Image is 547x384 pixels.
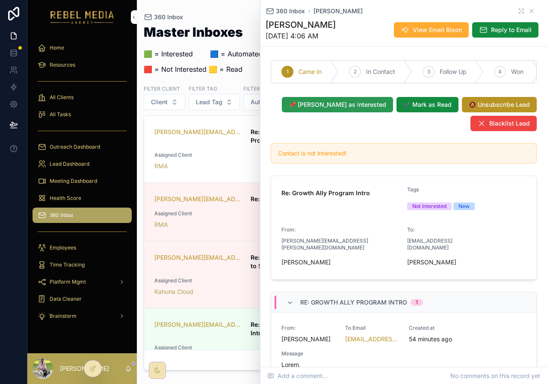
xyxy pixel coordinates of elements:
span: [PERSON_NAME] [281,258,400,267]
h5: Contact is not Interested! [278,150,529,156]
span: Re: Growth Ally Program Intro [300,298,407,307]
span: To Email [345,325,399,331]
span: Blacklist Lead [489,119,530,128]
a: [PERSON_NAME][EMAIL_ADDRESS][DOMAIN_NAME]Re: Growth partnershipHi [PERSON_NAME], Curious - doAssi... [144,183,540,241]
a: Health Score [33,191,132,206]
span: Data Cleaner [50,296,82,302]
p: 🟥 = Not Interested 🟨 = Read [144,64,283,74]
h1: Master Inboxes [144,26,283,38]
a: [PERSON_NAME] [313,7,363,15]
span: Lead Dashboard [50,161,89,167]
div: Not Interested [412,202,446,210]
span: Brainstorm [50,313,77,320]
span: Add a comment... [267,372,328,380]
span: Reply to Email [491,26,532,34]
span: Assigned Client [154,210,433,217]
span: Follow Up [440,67,467,76]
span: From: [281,325,335,331]
button: 📌 [PERSON_NAME] as interested [282,97,393,112]
h1: [PERSON_NAME] [266,19,336,31]
button: Reply to Email [472,22,538,38]
span: Platform Mgmt [50,278,86,285]
span: 1 [287,68,289,75]
a: 360 Inbox [144,13,183,21]
a: [PERSON_NAME][EMAIL_ADDRESS][PERSON_NAME][DOMAIN_NAME] [154,253,240,262]
label: Filter Automated [243,85,295,92]
span: ✔️ Mark as Read [403,100,452,109]
span: 360 Inbox [50,212,74,219]
a: [PERSON_NAME][EMAIL_ADDRESS][PERSON_NAME][DOMAIN_NAME] [154,128,240,136]
span: Assigned Client [154,152,433,158]
a: Resources [33,57,132,73]
button: Select Button [189,94,240,110]
a: Time Tracking [33,257,132,273]
label: Filter Client [144,85,180,92]
span: 3 [427,68,430,75]
span: Automated Reply [251,98,300,106]
span: To: [407,226,415,233]
a: Brainstorm [33,308,132,324]
button: 🔕 Unsubscribe Lead [462,97,537,112]
a: Platform Mgmt [33,274,132,290]
span: Tags [407,186,419,193]
span: All Tasks [50,111,71,118]
span: Came In [299,67,322,76]
span: Assigned Client [154,277,433,284]
a: Home [33,40,132,56]
strong: Re: Quick Intro [PERSON_NAME] [251,321,316,337]
span: [DATE] 4:06 AM [266,31,336,41]
span: Home [50,44,64,51]
span: View Email Bison [413,26,462,34]
button: Blacklist Lead [470,116,537,131]
p: 54 minutes ago [409,335,452,343]
a: [PERSON_NAME][EMAIL_ADDRESS][DOMAIN_NAME]Re: Quick Intro [PERSON_NAME]Hi [PERSON_NAME], Yes, I wo... [144,308,540,375]
span: Kahuna Cloud [154,287,193,296]
span: All Clients [50,94,74,101]
span: Employees [50,244,76,251]
span: Message [281,350,526,357]
span: From: [281,226,296,233]
span: 360 Inbox [154,13,183,21]
span: Health Score [50,195,81,202]
strong: Re: Growth partnership [251,195,319,202]
a: Outreach Dashboard [33,139,132,155]
span: 360 Inbox [276,7,305,15]
span: Resources [50,62,75,68]
a: [EMAIL_ADDRESS][DOMAIN_NAME] [345,335,399,343]
a: 360 Inbox [266,7,305,15]
p: 🟩 = Interested ‎ ‎ ‎ ‎ ‎ ‎‎ ‎ 🟦 = Automated Reply [144,49,283,59]
a: [PERSON_NAME][EMAIL_ADDRESS][DOMAIN_NAME] [154,195,240,203]
img: App logo [50,10,114,24]
span: [EMAIL_ADDRESS][DOMAIN_NAME] [407,237,463,251]
button: Select Button [243,94,317,110]
span: In Contact [366,67,395,76]
span: Lead Tag [196,98,222,106]
button: Select Button [144,94,185,110]
label: Filter Tag [189,85,217,92]
strong: Re: Growth Ally Program Intro [251,128,298,144]
span: Meeting Dashboard [50,178,97,185]
span: Assigned Client [154,344,433,351]
span: 🔕 Unsubscribe Lead [469,100,530,109]
span: 📌 [PERSON_NAME] as interested [289,100,386,109]
a: Meeting Dashboard [33,173,132,189]
p: [PERSON_NAME] [60,364,109,373]
span: Won [511,67,523,76]
a: [PERSON_NAME][EMAIL_ADDRESS][PERSON_NAME][DOMAIN_NAME]Re: From Sheets to SalesforceHi [PERSON_NAM... [144,241,540,308]
a: 360 Inbox [33,208,132,223]
a: All Tasks [33,107,132,122]
a: All Clients [33,90,132,105]
span: Outreach Dashboard [50,144,100,150]
span: [PERSON_NAME] [407,258,463,267]
a: [PERSON_NAME][EMAIL_ADDRESS][DOMAIN_NAME] [154,320,240,329]
a: RMA [154,162,168,170]
span: No comments on this record yet [450,372,540,380]
a: Lead Dashboard [33,156,132,172]
button: ✔️ Mark as Read [396,97,458,112]
span: [PERSON_NAME] [281,335,335,343]
a: [PERSON_NAME][EMAIL_ADDRESS][PERSON_NAME][DOMAIN_NAME]Re: Growth Ally Program IntroHello, We woul... [144,116,540,183]
span: Client [151,98,168,106]
span: Created at [409,325,462,331]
